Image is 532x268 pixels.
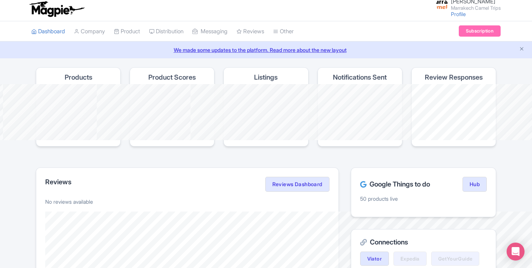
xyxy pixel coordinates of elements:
a: Reviews [236,21,264,42]
a: Expedia [393,252,427,266]
a: Viator [360,252,389,266]
a: Company [74,21,105,42]
a: Profile [451,11,466,17]
a: Reviews Dashboard [265,177,330,192]
a: Subscription [459,25,501,37]
h2: Connections [360,238,487,246]
button: Close announcement [519,45,525,54]
p: 50 products live [360,195,487,203]
a: GetYourGuide [431,252,480,266]
h4: Product Scores [148,74,196,81]
small: Marrakech Camel Trips [451,6,501,10]
a: We made some updates to the platform. Read more about the new layout [4,46,528,54]
h4: Products [65,74,92,81]
a: Hub [463,177,487,192]
h4: Notifications Sent [333,74,387,81]
a: Other [273,21,294,42]
p: No reviews available [45,198,330,206]
a: Dashboard [31,21,65,42]
h4: Listings [254,74,278,81]
a: Product [114,21,140,42]
a: Distribution [149,21,183,42]
a: Messaging [192,21,228,42]
h2: Google Things to do [360,181,430,188]
div: Open Intercom Messenger [507,243,525,261]
img: logo-ab69f6fb50320c5b225c76a69d11143b.png [28,1,86,17]
h4: Review Responses [425,74,483,81]
h2: Reviews [45,178,71,186]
